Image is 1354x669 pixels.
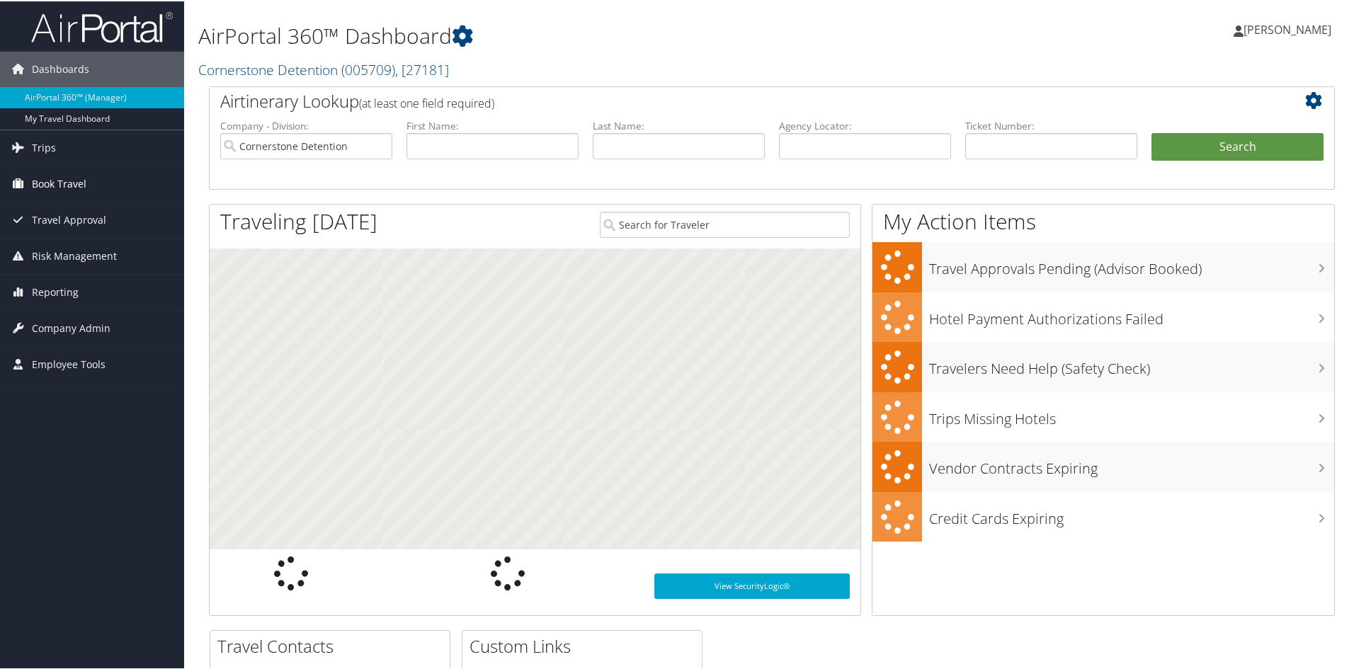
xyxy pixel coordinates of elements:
a: Travel Approvals Pending (Advisor Booked) [872,241,1334,291]
h1: Traveling [DATE] [220,205,377,235]
h2: Custom Links [470,633,702,657]
a: Vendor Contracts Expiring [872,440,1334,491]
label: Agency Locator: [779,118,951,132]
span: Dashboards [32,50,89,86]
span: Trips [32,129,56,164]
h3: Travel Approvals Pending (Advisor Booked) [929,251,1334,278]
h2: Airtinerary Lookup [220,88,1230,112]
span: Book Travel [32,165,86,200]
span: Company Admin [32,309,110,345]
span: [PERSON_NAME] [1244,21,1331,36]
span: Reporting [32,273,79,309]
h3: Trips Missing Hotels [929,401,1334,428]
h1: My Action Items [872,205,1334,235]
a: Credit Cards Expiring [872,491,1334,541]
button: Search [1151,132,1324,160]
a: Travelers Need Help (Safety Check) [872,341,1334,391]
span: Risk Management [32,237,117,273]
h3: Credit Cards Expiring [929,501,1334,527]
a: Cornerstone Detention [198,59,449,78]
label: Last Name: [593,118,765,132]
a: Hotel Payment Authorizations Failed [872,291,1334,341]
h1: AirPortal 360™ Dashboard [198,20,963,50]
h3: Vendor Contracts Expiring [929,450,1334,477]
a: [PERSON_NAME] [1234,7,1346,50]
a: View SecurityLogic® [654,572,850,597]
h3: Hotel Payment Authorizations Failed [929,301,1334,328]
label: First Name: [406,118,579,132]
img: airportal-logo.png [31,9,173,42]
label: Ticket Number: [965,118,1137,132]
span: , [ 27181 ] [395,59,449,78]
span: Employee Tools [32,345,106,381]
span: ( 005709 ) [341,59,395,78]
span: Travel Approval [32,201,106,236]
span: (at least one field required) [359,94,494,110]
a: Trips Missing Hotels [872,391,1334,441]
h3: Travelers Need Help (Safety Check) [929,350,1334,377]
label: Company - Division: [220,118,392,132]
input: Search for Traveler [600,210,850,236]
h2: Travel Contacts [217,633,450,657]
